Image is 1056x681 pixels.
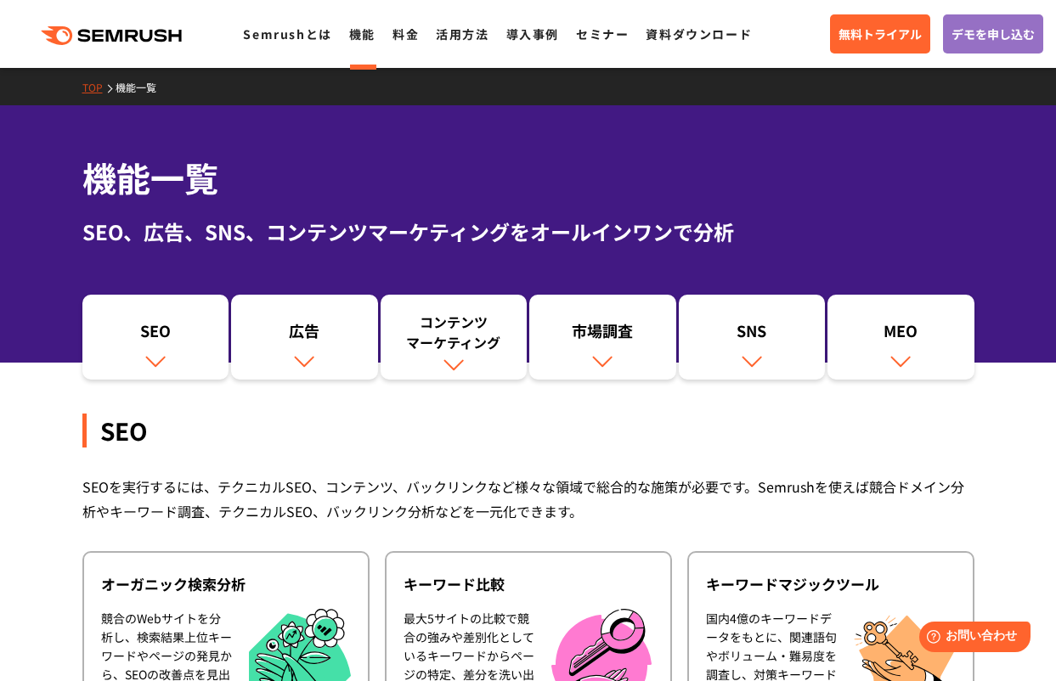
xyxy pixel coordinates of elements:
div: SEO [82,414,974,447]
div: SEO、広告、SNS、コンテンツマーケティングをオールインワンで分析 [82,217,974,247]
div: コンテンツ マーケティング [389,312,519,352]
a: セミナー [576,25,629,42]
a: Semrushとは [243,25,331,42]
a: 機能 [349,25,376,42]
span: デモを申し込む [952,25,1035,43]
a: 資料ダウンロード [646,25,752,42]
a: TOP [82,80,116,94]
div: SNS [687,320,817,349]
a: SNS [679,295,826,380]
span: 無料トライアル [839,25,922,43]
div: SEOを実行するには、テクニカルSEO、コンテンツ、バックリンクなど様々な領域で総合的な施策が必要です。Semrushを使えば競合ドメイン分析やキーワード調査、テクニカルSEO、バックリンク分析... [82,475,974,524]
div: オーガニック検索分析 [101,574,351,594]
a: デモを申し込む [943,14,1043,53]
h1: 機能一覧 [82,153,974,203]
div: SEO [91,320,221,349]
iframe: Help widget launcher [905,615,1037,662]
a: 導入事例 [506,25,559,42]
a: 無料トライアル [830,14,930,53]
div: 広告 [240,320,370,349]
div: キーワード比較 [404,574,653,594]
div: 市場調査 [538,320,668,349]
a: 市場調査 [529,295,676,380]
a: 広告 [231,295,378,380]
div: MEO [836,320,966,349]
a: 機能一覧 [116,80,169,94]
div: キーワードマジックツール [706,574,956,594]
a: 活用方法 [436,25,488,42]
a: 料金 [392,25,419,42]
a: MEO [827,295,974,380]
a: SEO [82,295,229,380]
a: コンテンツマーケティング [381,295,528,380]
